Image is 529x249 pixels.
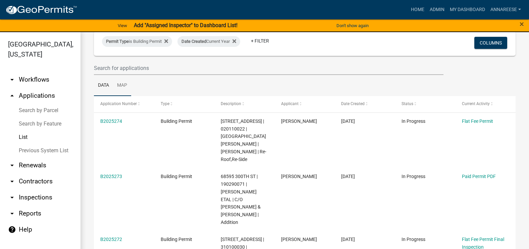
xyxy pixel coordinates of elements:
div: is Building Permit [102,36,172,47]
a: Map [113,75,131,96]
button: Columns [474,37,507,49]
span: Date Created [181,39,206,44]
span: Date Created [341,101,365,106]
span: Status [402,101,413,106]
a: Data [94,75,113,96]
button: Don't show again [334,20,371,31]
a: Home [408,3,427,16]
span: Building Permit [161,174,192,179]
span: 83354 140TH ST | 020110022 | BERGLUND,LAUREN | PETER BERGLUND | Re-Roof,Re-Side [221,118,266,162]
datatable-header-cell: Date Created [335,96,395,112]
span: Current Activity [462,101,490,106]
i: help [8,226,16,234]
span: 68595 300TH ST | 190290071 | ROBRAN,JARROD CECIL ETAL | C/O KENT & JULIE ROBRAN | Addition [221,174,261,225]
span: Application Number [100,101,137,106]
strong: Add "Assigned Inspector" to Dashboard List! [134,22,237,28]
span: Type [161,101,169,106]
span: Gina Gullickson [281,118,317,124]
i: arrow_drop_down [8,161,16,169]
a: B2025272 [100,237,122,242]
datatable-header-cell: Description [214,96,275,112]
div: Current Year [177,36,240,47]
i: arrow_drop_down [8,177,16,185]
span: 08/13/2025 [341,118,355,124]
i: arrow_drop_down [8,210,16,218]
datatable-header-cell: Application Number [94,96,154,112]
a: annareese [488,3,524,16]
datatable-header-cell: Status [395,96,456,112]
a: View [115,20,130,31]
a: My Dashboard [447,3,488,16]
a: Admin [427,3,447,16]
span: Description [221,101,241,106]
a: Paid Permit PDF [462,174,496,179]
input: Search for applications [94,61,443,75]
a: + Filter [246,35,274,47]
span: 08/12/2025 [341,237,355,242]
datatable-header-cell: Applicant [275,96,335,112]
datatable-header-cell: Current Activity [455,96,516,112]
a: Flat Fee Permit [462,118,493,124]
span: In Progress [402,237,425,242]
span: Building Permit [161,237,192,242]
span: Building Permit [161,118,192,124]
span: 08/12/2025 [341,174,355,179]
span: × [520,19,524,29]
i: arrow_drop_up [8,92,16,100]
button: Close [520,20,524,28]
datatable-header-cell: Type [154,96,215,112]
span: In Progress [402,118,425,124]
i: arrow_drop_down [8,76,16,84]
span: Applicant [281,101,299,106]
span: Jarrod Robran [281,174,317,179]
i: arrow_drop_down [8,193,16,201]
span: In Progress [402,174,425,179]
a: B2025274 [100,118,122,124]
span: Permit Type [106,39,129,44]
span: Gina Gullickson [281,237,317,242]
a: B2025273 [100,174,122,179]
